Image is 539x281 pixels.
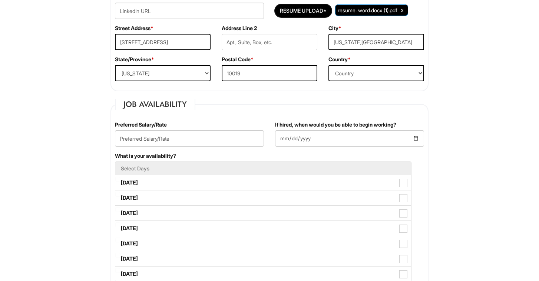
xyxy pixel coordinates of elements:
select: State/Province [115,65,211,81]
input: Street Address [115,34,211,50]
label: State/Province [115,56,154,63]
label: [DATE] [115,206,411,220]
input: City [328,34,424,50]
label: [DATE] [115,190,411,205]
label: What is your availability? [115,152,176,160]
a: Clear Uploaded File [399,5,406,15]
label: [DATE] [115,175,411,190]
label: [DATE] [115,236,411,251]
input: Preferred Salary/Rate [115,130,264,147]
select: Country [328,65,424,81]
label: [DATE] [115,221,411,236]
input: LinkedIn URL [115,3,264,19]
label: If hired, when would you be able to begin working? [275,121,396,128]
label: Preferred Salary/Rate [115,121,167,128]
label: Country [328,56,351,63]
button: Resume Upload*Resume Upload* [275,4,331,17]
h5: Select Days [121,166,406,171]
span: resume. word.docx (1).pdf [338,7,397,13]
input: Apt., Suite, Box, etc. [222,34,317,50]
label: Address Line 2 [222,24,257,32]
label: City [328,24,341,32]
label: [DATE] [115,251,411,266]
label: Postal Code [222,56,254,63]
legend: Job Availability [115,99,195,110]
input: Postal Code [222,65,317,81]
label: Street Address [115,24,153,32]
